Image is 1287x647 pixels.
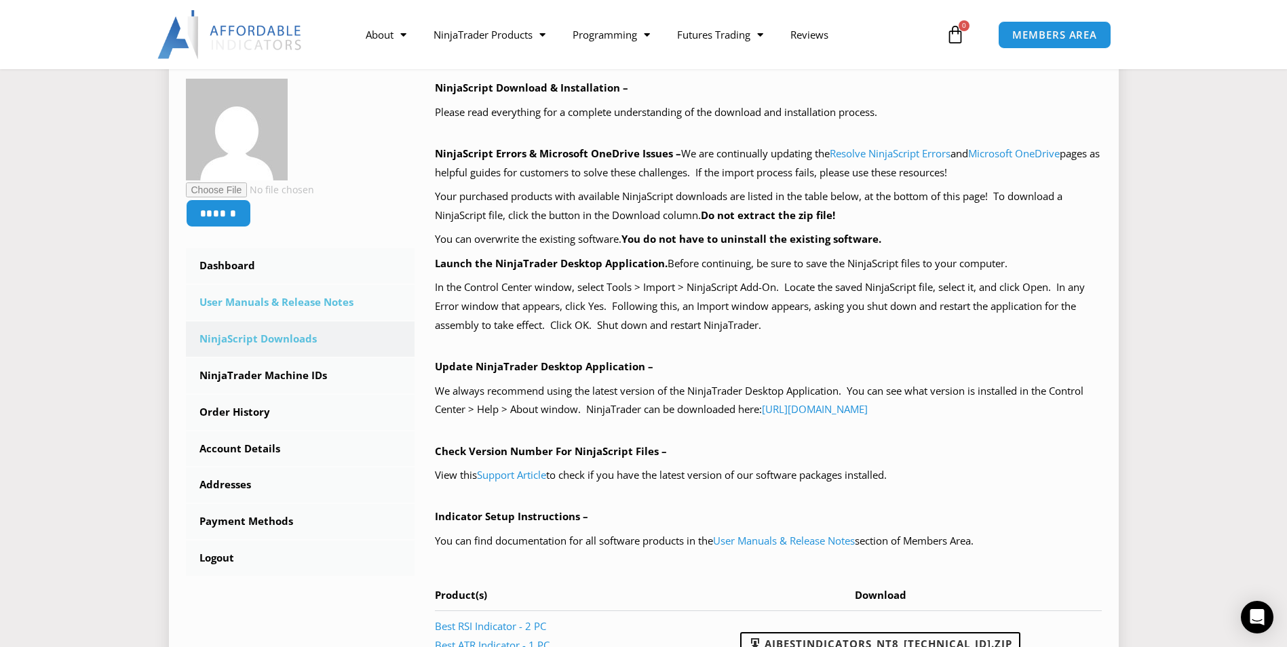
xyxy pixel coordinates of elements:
[435,466,1102,485] p: View this to check if you have the latest version of our software packages installed.
[435,103,1102,122] p: Please read everything for a complete understanding of the download and installation process.
[664,19,777,50] a: Futures Trading
[435,278,1102,335] p: In the Control Center window, select Tools > Import > NinjaScript Add-On. Locate the saved NinjaS...
[762,402,868,416] a: [URL][DOMAIN_NAME]
[959,20,969,31] span: 0
[420,19,559,50] a: NinjaTrader Products
[435,588,487,602] span: Product(s)
[855,588,906,602] span: Download
[925,15,985,54] a: 0
[477,468,546,482] a: Support Article
[998,21,1111,49] a: MEMBERS AREA
[435,532,1102,551] p: You can find documentation for all software products in the section of Members Area.
[435,509,588,523] b: Indicator Setup Instructions –
[186,248,415,283] a: Dashboard
[186,285,415,320] a: User Manuals & Release Notes
[186,395,415,430] a: Order History
[435,81,628,94] b: NinjaScript Download & Installation –
[621,232,881,246] b: You do not have to uninstall the existing software.
[186,321,415,357] a: NinjaScript Downloads
[830,146,950,160] a: Resolve NinjaScript Errors
[435,146,681,160] b: NinjaScript Errors & Microsoft OneDrive Issues –
[435,254,1102,273] p: Before continuing, be sure to save the NinjaScript files to your computer.
[157,10,303,59] img: LogoAI | Affordable Indicators – NinjaTrader
[701,208,835,222] b: Do not extract the zip file!
[186,541,415,576] a: Logout
[435,619,546,633] a: Best RSI Indicator - 2 PC
[352,19,942,50] nav: Menu
[435,256,668,270] b: Launch the NinjaTrader Desktop Application.
[1012,30,1097,40] span: MEMBERS AREA
[435,144,1102,182] p: We are continually updating the and pages as helpful guides for customers to solve these challeng...
[559,19,664,50] a: Programming
[186,248,415,576] nav: Account pages
[435,230,1102,249] p: You can overwrite the existing software.
[186,431,415,467] a: Account Details
[186,504,415,539] a: Payment Methods
[713,534,855,547] a: User Manuals & Release Notes
[1241,601,1273,633] div: Open Intercom Messenger
[968,146,1060,160] a: Microsoft OneDrive
[777,19,842,50] a: Reviews
[186,467,415,503] a: Addresses
[352,19,420,50] a: About
[435,187,1102,225] p: Your purchased products with available NinjaScript downloads are listed in the table below, at th...
[186,358,415,393] a: NinjaTrader Machine IDs
[435,382,1102,420] p: We always recommend using the latest version of the NinjaTrader Desktop Application. You can see ...
[435,359,653,373] b: Update NinjaTrader Desktop Application –
[435,444,667,458] b: Check Version Number For NinjaScript Files –
[186,79,288,180] img: b4e2eee06595d376c063920cea92b1382eadbd5c45047495a92f47f2f99b0a40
